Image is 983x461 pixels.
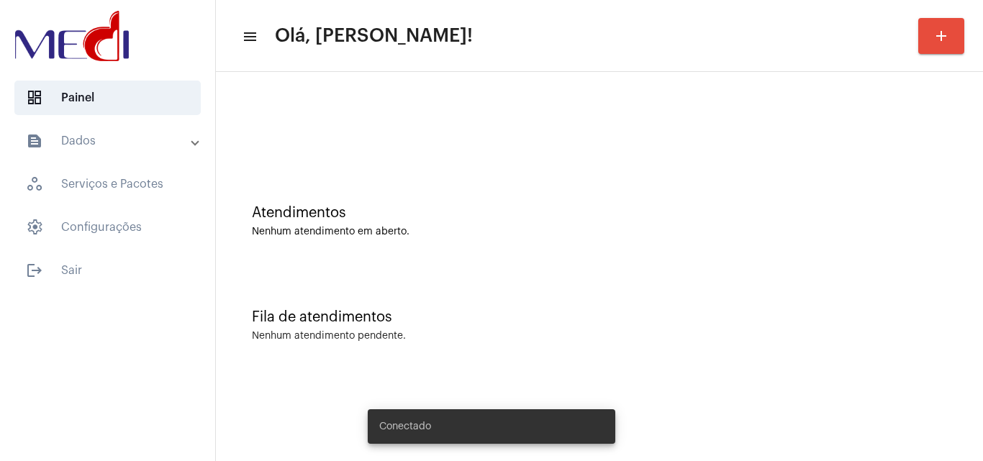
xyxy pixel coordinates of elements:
[12,7,132,65] img: d3a1b5fa-500b-b90f-5a1c-719c20e9830b.png
[252,205,947,221] div: Atendimentos
[26,89,43,106] span: sidenav icon
[14,210,201,245] span: Configurações
[26,262,43,279] mat-icon: sidenav icon
[252,309,947,325] div: Fila de atendimentos
[26,219,43,236] span: sidenav icon
[933,27,950,45] mat-icon: add
[14,253,201,288] span: Sair
[26,175,43,193] span: sidenav icon
[275,24,473,47] span: Olá, [PERSON_NAME]!
[26,132,43,150] mat-icon: sidenav icon
[26,132,192,150] mat-panel-title: Dados
[242,28,256,45] mat-icon: sidenav icon
[14,167,201,201] span: Serviços e Pacotes
[9,124,215,158] mat-expansion-panel-header: sidenav iconDados
[379,419,431,434] span: Conectado
[14,81,201,115] span: Painel
[252,227,947,237] div: Nenhum atendimento em aberto.
[252,331,406,342] div: Nenhum atendimento pendente.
